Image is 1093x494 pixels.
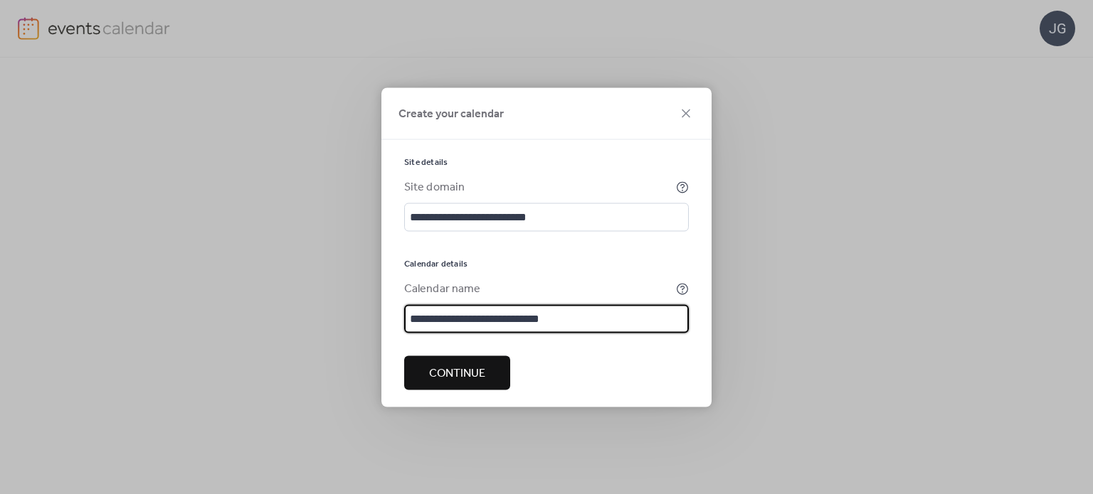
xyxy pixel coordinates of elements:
span: Calendar details [404,258,468,269]
span: Create your calendar [398,105,504,122]
span: Site details [404,156,448,168]
div: Calendar name [404,280,673,297]
button: Continue [404,355,510,390]
div: Site domain [404,178,673,195]
span: Continue [429,365,485,382]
